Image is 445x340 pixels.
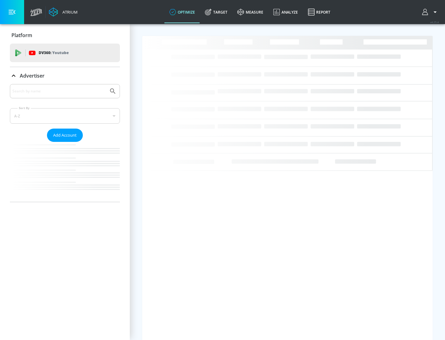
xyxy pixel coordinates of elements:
span: v 4.25.4 [430,20,439,24]
a: Report [303,1,335,23]
p: Youtube [52,49,69,56]
input: Search by name [12,87,106,95]
div: Atrium [60,9,78,15]
nav: list of Advertiser [10,142,120,202]
a: Target [200,1,232,23]
button: Add Account [47,129,83,142]
span: Add Account [53,132,77,139]
div: Advertiser [10,84,120,202]
div: Advertiser [10,67,120,84]
a: optimize [164,1,200,23]
p: Platform [11,32,32,39]
div: Platform [10,27,120,44]
p: Advertiser [20,72,44,79]
div: A-Z [10,108,120,124]
label: Sort By [18,106,31,110]
a: Analyze [268,1,303,23]
div: DV360: Youtube [10,44,120,62]
p: DV360: [39,49,69,56]
a: Atrium [49,7,78,17]
a: measure [232,1,268,23]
